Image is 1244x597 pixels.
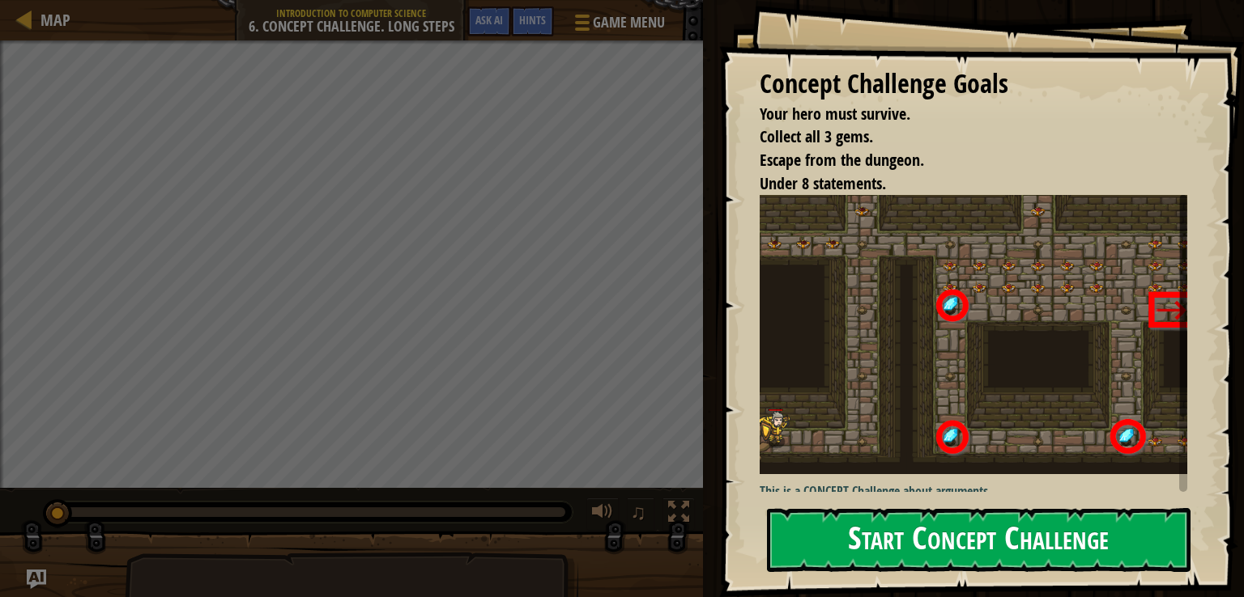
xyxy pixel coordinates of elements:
button: Toggle fullscreen [662,497,695,531]
li: Collect all 3 gems. [739,125,1183,149]
span: Ask AI [475,12,503,28]
img: Asses2 [760,195,1199,474]
li: Escape from the dungeon. [739,149,1183,172]
span: ♫ [630,500,646,524]
p: This is a CONCEPT Challenge about arguments. [760,482,1199,501]
span: Under 8 statements. [760,172,886,194]
span: Escape from the dungeon. [760,149,924,171]
button: ♫ [627,497,654,531]
button: Ask AI [27,569,46,589]
span: Your hero must survive. [760,103,910,125]
li: Under 8 statements. [739,172,1183,196]
button: Game Menu [562,6,675,44]
span: Game Menu [593,12,665,33]
span: Map [40,9,70,31]
button: Start Concept Challenge [767,508,1191,572]
span: Hints [519,12,546,28]
li: Your hero must survive. [739,103,1183,126]
button: Ask AI [467,6,511,36]
span: Collect all 3 gems. [760,125,873,147]
div: Concept Challenge Goals [760,66,1187,103]
button: Adjust volume [586,497,619,531]
a: Map [32,9,70,31]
